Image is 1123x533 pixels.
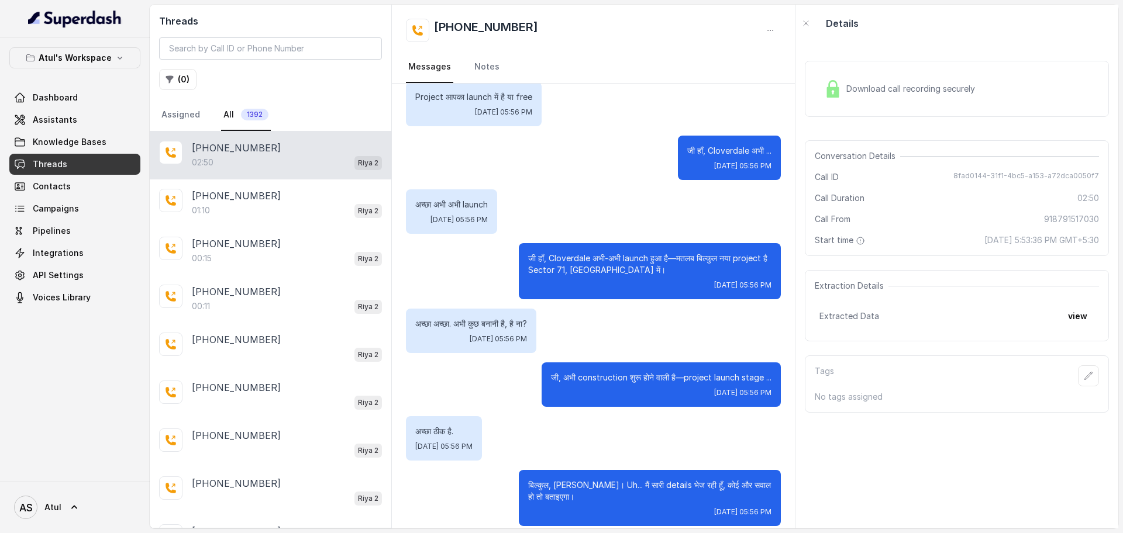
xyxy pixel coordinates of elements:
[358,301,378,313] p: Riya 2
[159,69,197,90] button: (0)
[358,493,378,504] p: Riya 2
[815,280,888,292] span: Extraction Details
[221,99,271,131] a: All1392
[192,237,281,251] p: [PHONE_NUMBER]
[39,51,112,65] p: Atul's Workspace
[687,145,771,157] p: जी हाँ, Cloverdale अभी ...
[358,205,378,217] p: Riya 2
[528,252,771,276] p: जी हाँ, Cloverdale अभी-अभी launch हुआ है—मतलब बिल्कुल नया project है Sector 71, [GEOGRAPHIC_DATA]...
[358,445,378,456] p: Riya 2
[430,215,488,224] span: [DATE] 05:56 PM
[192,205,210,216] p: 01:10
[1077,192,1099,204] span: 02:50
[33,92,78,103] span: Dashboard
[819,310,879,322] span: Extracted Data
[28,9,122,28] img: light.svg
[9,87,140,108] a: Dashboard
[33,181,71,192] span: Contacts
[44,501,61,513] span: Atul
[192,476,281,490] p: [PHONE_NUMBER]
[714,388,771,397] span: [DATE] 05:56 PM
[406,51,781,83] nav: Tabs
[192,252,212,264] p: 00:15
[815,391,1099,403] p: No tags assigned
[192,428,281,442] p: [PHONE_NUMBER]
[33,136,106,148] span: Knowledge Bases
[472,51,502,83] a: Notes
[33,225,71,237] span: Pipelines
[241,109,268,120] span: 1392
[846,83,980,95] span: Download call recording securely
[192,285,281,299] p: [PHONE_NUMBER]
[9,154,140,175] a: Threads
[9,265,140,286] a: API Settings
[9,243,140,264] a: Integrations
[192,157,213,168] p: 02:50
[9,491,140,524] a: Atul
[984,234,1099,246] span: [DATE] 5:53:36 PM GMT+5:30
[714,281,771,290] span: [DATE] 05:56 PM
[815,213,850,225] span: Call From
[551,372,771,383] p: जी, अभी construction शुरू होने वाली है—project launch stage ...
[159,99,382,131] nav: Tabs
[33,114,77,126] span: Assistants
[9,198,140,219] a: Campaigns
[953,171,1099,183] span: 8fad0144-31f1-4bc5-a153-a72dca0050f7
[475,108,532,117] span: [DATE] 05:56 PM
[528,479,771,503] p: बिल्कुल, [PERSON_NAME]। Uh... मैं सारी details भेज रही हूँ, कोई और सवाल हो तो बताइएगा।
[824,80,842,98] img: Lock Icon
[815,171,839,183] span: Call ID
[33,158,67,170] span: Threads
[9,131,140,153] a: Knowledge Bases
[33,247,84,259] span: Integrations
[415,442,473,451] span: [DATE] 05:56 PM
[159,99,202,131] a: Assigned
[192,189,281,203] p: [PHONE_NUMBER]
[358,397,378,409] p: Riya 2
[1061,306,1094,327] button: view
[9,287,140,308] a: Voices Library
[434,19,538,42] h2: [PHONE_NUMBER]
[714,161,771,171] span: [DATE] 05:56 PM
[192,333,281,347] p: [PHONE_NUMBER]
[815,150,900,162] span: Conversation Details
[415,318,527,330] p: अच्छा अच्छा. अभी कुछ बनानी है, है ना?
[826,16,859,30] p: Details
[33,292,91,303] span: Voices Library
[415,425,473,437] p: अच्छा ठीक है.
[33,269,84,281] span: API Settings
[415,91,532,103] p: Project आपका launch में है या free
[406,51,453,83] a: Messages
[358,349,378,361] p: Riya 2
[192,141,281,155] p: [PHONE_NUMBER]
[358,157,378,169] p: Riya 2
[159,37,382,60] input: Search by Call ID or Phone Number
[415,199,488,210] p: अच्छा अभी अभी launch
[815,234,867,246] span: Start time
[9,176,140,197] a: Contacts
[9,109,140,130] a: Assistants
[33,203,79,214] span: Campaigns
[192,380,281,394] p: [PHONE_NUMBER]
[9,47,140,68] button: Atul's Workspace
[19,501,33,514] text: AS
[714,507,771,517] span: [DATE] 05:56 PM
[159,14,382,28] h2: Threads
[470,334,527,344] span: [DATE] 05:56 PM
[192,300,210,312] p: 00:11
[358,253,378,265] p: Riya 2
[815,365,834,386] p: Tags
[815,192,864,204] span: Call Duration
[9,220,140,241] a: Pipelines
[1044,213,1099,225] span: 918791517030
